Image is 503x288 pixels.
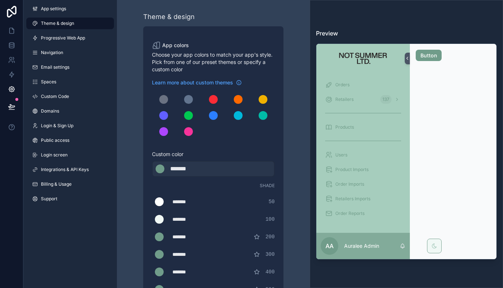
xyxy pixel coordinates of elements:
span: 50 [268,198,275,205]
a: Navigation [26,47,114,58]
span: Progressive Web App [41,35,85,41]
a: Progressive Web App [26,32,114,44]
a: Order Imports [321,178,405,191]
a: Public access [26,134,114,146]
a: Custom Code [26,91,114,102]
div: Theme & design [143,12,195,22]
img: App logo [327,53,400,64]
div: 137 [380,95,392,104]
span: Shade [260,183,275,189]
span: Email settings [41,64,69,70]
span: 100 [266,216,275,223]
span: Product Imports [335,167,369,173]
h3: Preview [316,29,497,38]
span: Navigation [41,50,63,56]
a: Integrations & API Keys [26,164,114,175]
span: Integrations & API Keys [41,167,89,173]
span: Orders [335,82,350,88]
span: Login & Sign Up [41,123,73,129]
a: Login & Sign Up [26,120,114,132]
span: 400 [266,268,275,276]
span: Learn more about custom themes [152,79,233,86]
span: Custom Code [41,94,69,99]
a: Product Imports [321,163,405,176]
a: Users [321,148,405,162]
span: Users [335,152,347,158]
span: Custom color [152,151,269,158]
span: Products [335,124,354,130]
a: Orders [321,78,405,91]
span: Choose your app colors to match your app's style. Pick from one of our preset themes or specify a... [152,51,275,73]
a: Theme & design [26,18,114,29]
span: Order Imports [335,181,364,187]
span: AA [325,242,334,250]
a: Retailers137 [321,93,405,106]
span: Retailers [335,96,354,102]
a: Domains [26,105,114,117]
a: Products [321,121,405,134]
span: Retailers Imports [335,196,370,202]
button: Button [416,50,442,61]
a: Login screen [26,149,114,161]
span: App settings [41,6,66,12]
span: App colors [162,42,189,49]
span: Billing & Usage [41,181,72,187]
a: Support [26,193,114,205]
span: 300 [266,251,275,258]
a: Retailers Imports [321,192,405,205]
span: Spaces [41,79,56,85]
a: Email settings [26,61,114,73]
span: Support [41,196,57,202]
span: Theme & design [41,20,74,26]
a: App settings [26,3,114,15]
span: Domains [41,108,59,114]
span: Public access [41,137,69,143]
div: scrollable content [316,73,410,233]
a: Spaces [26,76,114,88]
span: Order Reports [335,211,365,216]
span: Login screen [41,152,68,158]
span: 200 [266,233,275,240]
a: Order Reports [321,207,405,220]
p: Auralee Admin [344,242,379,250]
a: Learn more about custom themes [152,79,242,86]
a: Billing & Usage [26,178,114,190]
